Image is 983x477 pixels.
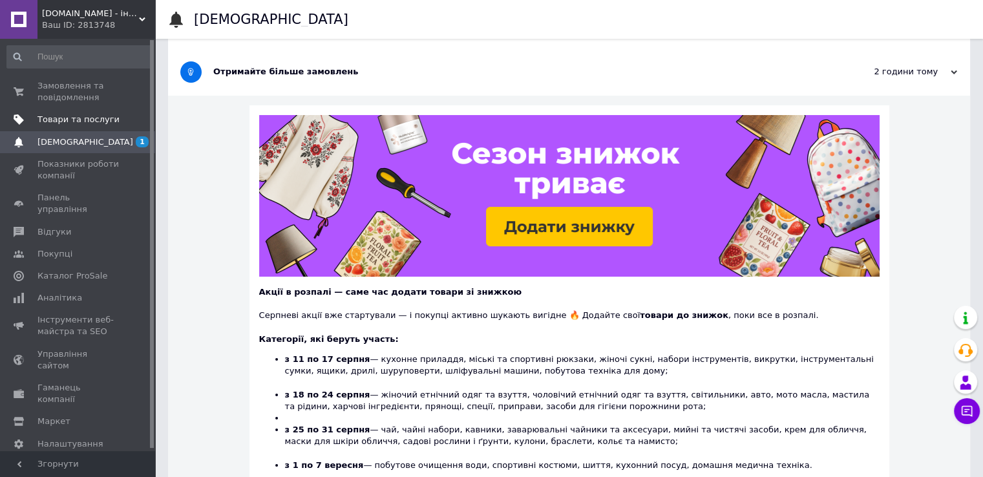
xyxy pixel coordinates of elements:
[954,398,980,424] button: Чат з покупцем
[285,424,880,460] li: — чай, чайні набори, кавники, заварювальні чайники та аксесуари, мийні та чистячі засоби, крем дл...
[194,12,348,27] h1: [DEMOGRAPHIC_DATA]
[37,292,82,304] span: Аналітика
[37,114,120,125] span: Товари та послуги
[136,136,149,147] span: 1
[285,390,370,399] b: з 18 по 24 серпня
[828,66,957,78] div: 2 години тому
[6,45,153,69] input: Пошук
[285,354,370,364] b: з 11 по 17 серпня
[285,389,880,412] li: — жіночий етнічний одяг та взуття, чоловічий етнічний одяг та взуття, світильники, авто, мото мас...
[37,416,70,427] span: Маркет
[285,460,880,471] li: — побутове очищення води, спортивні костюми, шиття, кухонний посуд, домашня медична техніка.
[37,80,120,103] span: Замовлення та повідомлення
[37,348,120,372] span: Управління сайтом
[37,314,120,337] span: Інструменти веб-майстра та SEO
[37,158,120,182] span: Показники роботи компанії
[42,8,139,19] span: Bhome.com.ua - інтернет магазин сантехніки, мийок, освітлення, комфорт і кращі ціни
[285,354,880,389] li: — кухонне приладдя, міські та спортивні рюкзаки, жіночі сукні, набори інструментів, викрутки, інс...
[42,19,155,31] div: Ваш ID: 2813748
[37,226,71,238] span: Відгуки
[37,270,107,282] span: Каталог ProSale
[285,425,370,434] b: з 25 по 31 серпня
[259,298,880,321] div: Серпневі акції вже стартували — і покупці активно шукають вигідне 🔥 Додайте свої , поки все в роз...
[285,460,364,470] b: з 1 по 7 вересня
[37,192,120,215] span: Панель управління
[259,334,399,344] b: Категорії, які беруть участь:
[640,310,728,320] b: товари до знижок
[213,66,828,78] div: Отримайте більше замовлень
[37,136,133,148] span: [DEMOGRAPHIC_DATA]
[259,287,522,297] b: Акції в розпалі — саме час додати товари зі знижкою
[37,248,72,260] span: Покупці
[37,438,103,450] span: Налаштування
[37,382,120,405] span: Гаманець компанії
